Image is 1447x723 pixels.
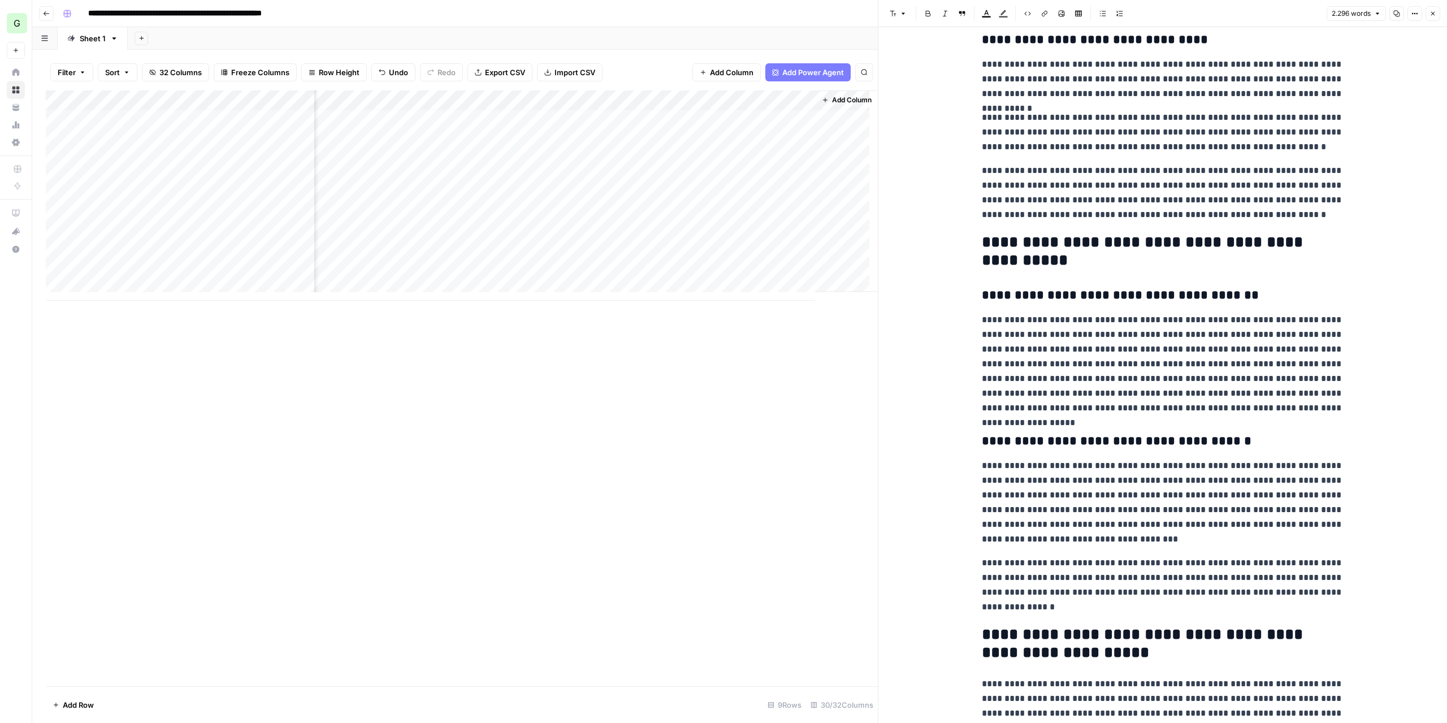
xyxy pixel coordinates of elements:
[231,67,289,78] span: Freeze Columns
[485,67,525,78] span: Export CSV
[319,67,359,78] span: Row Height
[7,222,25,240] button: What's new?
[7,204,25,222] a: AirOps Academy
[437,67,456,78] span: Redo
[58,67,76,78] span: Filter
[806,696,878,714] div: 30/32 Columns
[371,63,415,81] button: Undo
[763,696,806,714] div: 9 Rows
[46,696,101,714] button: Add Row
[7,240,25,258] button: Help + Support
[7,223,24,240] div: What's new?
[105,67,120,78] span: Sort
[58,27,128,50] a: Sheet 1
[832,95,872,105] span: Add Column
[63,699,94,711] span: Add Row
[214,63,297,81] button: Freeze Columns
[14,16,20,30] span: G
[1332,8,1371,19] span: 2.296 words
[782,67,844,78] span: Add Power Agent
[537,63,603,81] button: Import CSV
[7,98,25,116] a: Your Data
[98,63,137,81] button: Sort
[159,67,202,78] span: 32 Columns
[467,63,532,81] button: Export CSV
[710,67,753,78] span: Add Column
[554,67,595,78] span: Import CSV
[142,63,209,81] button: 32 Columns
[301,63,367,81] button: Row Height
[80,33,106,44] div: Sheet 1
[7,9,25,37] button: Workspace: Growth 49
[7,133,25,151] a: Settings
[7,116,25,134] a: Usage
[50,63,93,81] button: Filter
[7,81,25,99] a: Browse
[692,63,761,81] button: Add Column
[420,63,463,81] button: Redo
[389,67,408,78] span: Undo
[765,63,851,81] button: Add Power Agent
[7,63,25,81] a: Home
[1327,6,1386,21] button: 2.296 words
[817,93,876,107] button: Add Column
